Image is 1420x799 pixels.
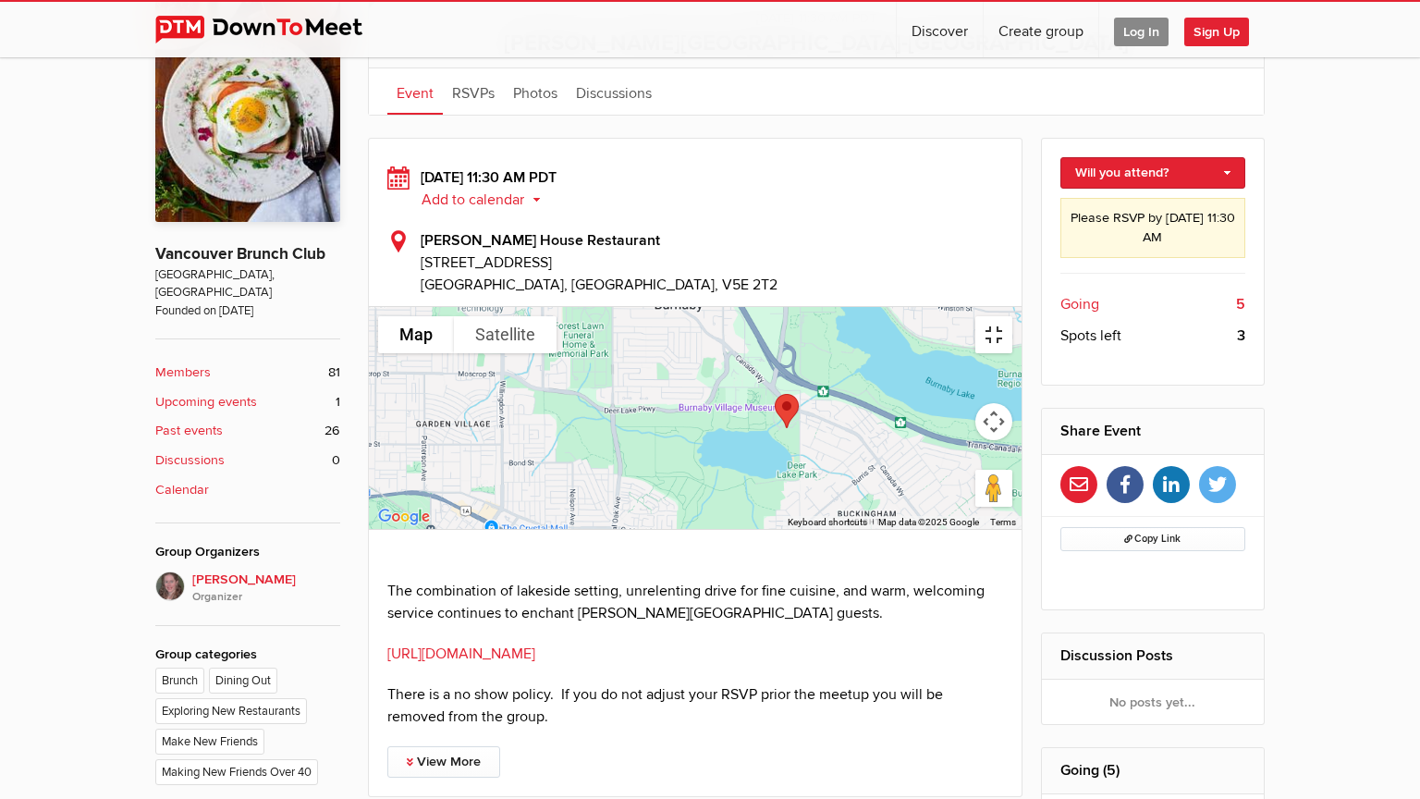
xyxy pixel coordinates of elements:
b: Members [155,363,211,383]
button: Drag Pegman onto the map to open Street View [975,470,1012,507]
span: Copy Link [1124,533,1181,545]
div: Group Organizers [155,542,340,562]
span: 0 [332,450,340,471]
span: [PERSON_NAME] [192,570,340,607]
span: Log In [1114,18,1169,46]
a: Calendar [155,480,340,500]
a: Will you attend? [1060,157,1246,189]
b: 3 [1237,325,1245,347]
span: Spots left [1060,325,1121,347]
b: Calendar [155,480,209,500]
a: Discussions 0 [155,450,340,471]
span: [STREET_ADDRESS] [421,252,1003,274]
button: Keyboard shortcuts [788,516,867,529]
a: Open this area in Google Maps (opens a new window) [373,505,435,529]
span: Sign Up [1184,18,1249,46]
img: vicki sawyer [155,572,185,601]
a: [PERSON_NAME]Organizer [155,572,340,607]
a: Discover [897,2,983,57]
a: View More [387,746,500,778]
b: Upcoming events [155,392,257,412]
span: [GEOGRAPHIC_DATA], [GEOGRAPHIC_DATA] [155,266,340,302]
a: Discussion Posts [1060,646,1173,665]
button: Toggle fullscreen view [975,316,1012,353]
button: Map camera controls [975,403,1012,440]
a: Discussions [567,68,661,115]
a: Sign Up [1184,2,1264,57]
span: [GEOGRAPHIC_DATA], [GEOGRAPHIC_DATA], V5E 2T2 [421,276,777,294]
a: Create group [984,2,1098,57]
h2: Share Event [1060,409,1246,453]
a: Terms [990,517,1016,527]
div: Please RSVP by [DATE] 11:30 AM [1060,198,1246,258]
button: Show street map [378,316,454,353]
b: 5 [1236,293,1245,315]
span: 81 [328,363,340,383]
a: Event [387,68,443,115]
span: Going [1060,293,1099,315]
a: RSVPs [443,68,504,115]
div: No posts yet... [1042,680,1265,724]
b: Discussions [155,450,225,471]
a: Upcoming events 1 [155,392,340,412]
span: The combination of lakeside setting, unrelenting drive for fine cuisine, and warm, welcoming serv... [387,582,985,622]
span: Founded on [DATE] [155,302,340,320]
button: Show satellite imagery [454,316,557,353]
span: 26 [324,421,340,441]
span: Map data ©2025 Google [878,517,979,527]
div: [DATE] 11:30 AM PDT [387,166,1003,211]
b: Past events [155,421,223,441]
a: Photos [504,68,567,115]
h2: Going (5) [1060,748,1246,793]
a: Log In [1099,2,1183,57]
a: Past events 26 [155,421,340,441]
a: [URL][DOMAIN_NAME] [387,645,535,663]
i: Organizer [192,589,340,606]
span: There is a no show policy. If you do not adjust your RSVP prior the meetup you will be removed fr... [387,685,943,726]
img: Google [373,505,435,529]
button: Copy Link [1060,527,1246,551]
span: 1 [336,392,340,412]
a: Members 81 [155,363,340,383]
div: Group categories [155,645,340,665]
button: Add to calendar [421,191,555,208]
img: DownToMeet [155,16,391,43]
b: [PERSON_NAME] House Restaurant [421,231,660,250]
a: Vancouver Brunch Club [155,244,325,264]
